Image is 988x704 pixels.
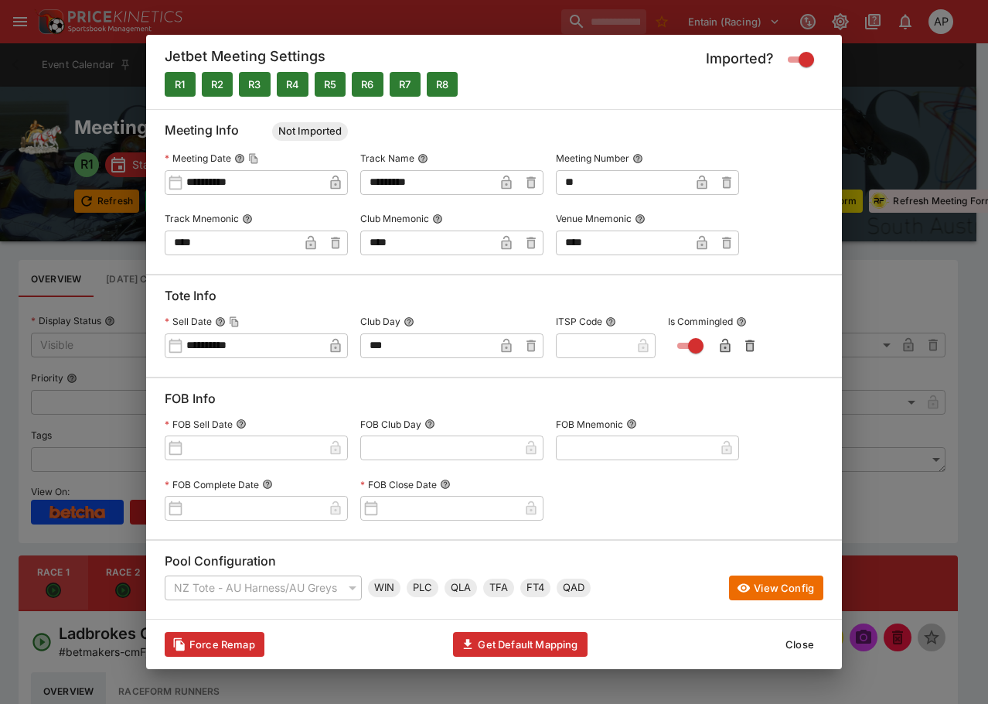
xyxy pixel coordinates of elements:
[729,576,823,600] button: View Config
[557,579,591,597] div: Tote Pool Quaddie
[407,579,438,597] div: Place
[360,212,429,225] p: Club Mnemonic
[557,580,591,596] span: QAD
[520,579,550,597] div: First Four
[272,122,348,141] div: Meeting Status
[229,316,240,327] button: Copy To Clipboard
[360,478,437,491] p: FOB Close Date
[165,72,196,97] button: Mapped to M33 and Imported
[445,579,477,597] div: Quinella
[483,580,514,596] span: TFA
[215,316,226,327] button: Sell DateCopy To Clipboard
[368,580,400,596] span: WIN
[272,124,348,139] span: Not Imported
[432,214,443,224] button: Club Mnemonic
[360,315,400,328] p: Club Day
[404,316,414,327] button: Club Day
[165,576,362,600] div: NZ Tote - AU Harness/AU Greys
[165,288,823,310] h6: Tote Info
[605,316,616,327] button: ITSP Code
[427,72,458,97] button: Mapped to M33 and Imported
[234,153,245,164] button: Meeting DateCopy To Clipboard
[776,632,823,657] button: Close
[165,391,823,413] h6: FOB Info
[165,418,233,431] p: FOB Sell Date
[165,478,259,491] p: FOB Complete Date
[165,152,231,165] p: Meeting Date
[736,316,747,327] button: Is Commingled
[165,212,239,225] p: Track Mnemonic
[556,152,629,165] p: Meeting Number
[390,72,421,97] button: Mapped to M33 and Imported
[202,72,233,97] button: Mapped to M33 and Imported
[440,479,451,490] button: FOB Close Date
[407,580,438,596] span: PLC
[556,418,623,431] p: FOB Mnemonic
[242,214,253,224] button: Track Mnemonic
[315,72,346,97] button: Mapped to M33 and Imported
[165,122,823,147] h6: Meeting Info
[635,214,646,224] button: Venue Mnemonic
[165,632,264,657] button: Clears data required to update with latest templates
[165,315,212,328] p: Sell Date
[165,47,325,72] h5: Jetbet Meeting Settings
[417,153,428,164] button: Track Name
[556,315,602,328] p: ITSP Code
[262,479,273,490] button: FOB Complete Date
[453,632,587,657] button: Get Default Mapping Info
[239,72,270,97] button: Mapped to M33 and Imported
[632,153,643,164] button: Meeting Number
[626,419,637,429] button: FOB Mnemonic
[277,72,308,97] button: Mapped to M33 and Imported
[360,418,421,431] p: FOB Club Day
[556,212,632,225] p: Venue Mnemonic
[236,419,247,429] button: FOB Sell Date
[424,419,435,429] button: FOB Club Day
[352,72,383,97] button: Mapped to M33 and Imported
[706,50,774,67] h5: Imported?
[668,315,733,328] p: Is Commingled
[165,553,823,576] h6: Pool Configuration
[368,579,400,597] div: Win
[360,152,414,165] p: Track Name
[520,580,550,596] span: FT4
[483,579,514,597] div: Trifecta
[445,580,477,596] span: QLA
[248,153,259,164] button: Copy To Clipboard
